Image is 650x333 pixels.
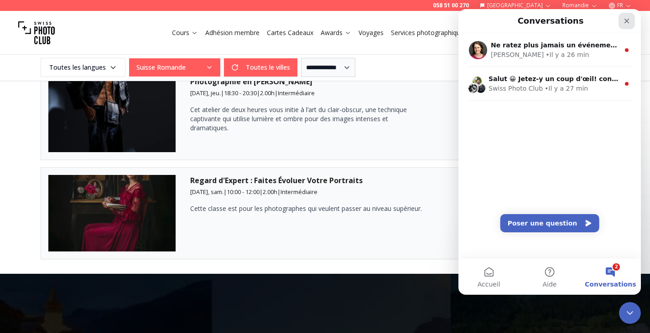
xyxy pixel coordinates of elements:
p: Cette classe est pour les photographes qui veulent passer au niveau supérieur. [190,204,427,213]
button: Toutes le villes [224,58,297,77]
button: Cartes Cadeaux [263,26,317,39]
span: Salut 😀 Jetez-y un coup d'œil! contactez-nous pour plus d'informations. [30,66,289,73]
span: Accueil [19,272,42,278]
button: Suisse Romande [129,58,220,77]
button: Conversations [122,249,182,286]
span: [DATE], jeu. [190,89,221,97]
button: Awards [317,26,355,39]
button: Poser une question [42,205,141,223]
span: 18:30 - 20:30 [224,89,257,97]
h3: Regard d'Expert : Faites Évoluer Votre Portraits [190,175,460,186]
span: Conversations [126,272,178,278]
img: Osan avatar [17,74,28,85]
img: Swiss photo club [18,15,55,51]
button: Cours [168,26,202,39]
a: Adhésion membre [205,28,260,37]
button: Services photographiques [387,26,479,39]
button: Voyages [355,26,387,39]
h3: Photographie en [PERSON_NAME] [190,76,460,87]
small: | | | [190,89,315,97]
span: Intermédiaire [278,89,315,97]
a: Awards [321,28,351,37]
img: Jean-Baptiste avatar [9,74,20,85]
button: Adhésion membre [202,26,263,39]
a: Voyages [359,28,384,37]
button: Aide [61,249,121,286]
a: 058 51 00 270 [433,2,469,9]
span: 10:00 - 12:00 [227,188,260,196]
div: [PERSON_NAME] [32,41,85,51]
span: Intermédiaire [281,188,317,196]
a: Services photographiques [391,28,476,37]
span: Aide [84,272,99,278]
small: | | | [190,188,317,196]
img: Regard d'Expert : Faites Évoluer Votre Portraits [48,175,176,251]
p: Cet atelier de deux heures vous initie à l’art du clair-obscur, une technique captivante qui util... [190,105,427,133]
img: Photographie en Clair-Obscur [48,76,176,153]
div: • Il y a 27 min [86,75,130,84]
a: Cours [172,28,198,37]
button: Toutes les langues [41,58,125,77]
a: Cartes Cadeaux [267,28,313,37]
iframe: Intercom live chat [458,9,641,295]
iframe: Intercom live chat [619,302,641,324]
img: Quim avatar [13,67,24,77]
div: Swiss Photo Club [30,75,84,84]
span: 2.00 h [260,89,275,97]
span: Toutes les langues [42,59,124,76]
span: 2.00 h [263,188,277,196]
div: • Il y a 26 min [87,41,130,51]
span: [DATE], sam. [190,188,224,196]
